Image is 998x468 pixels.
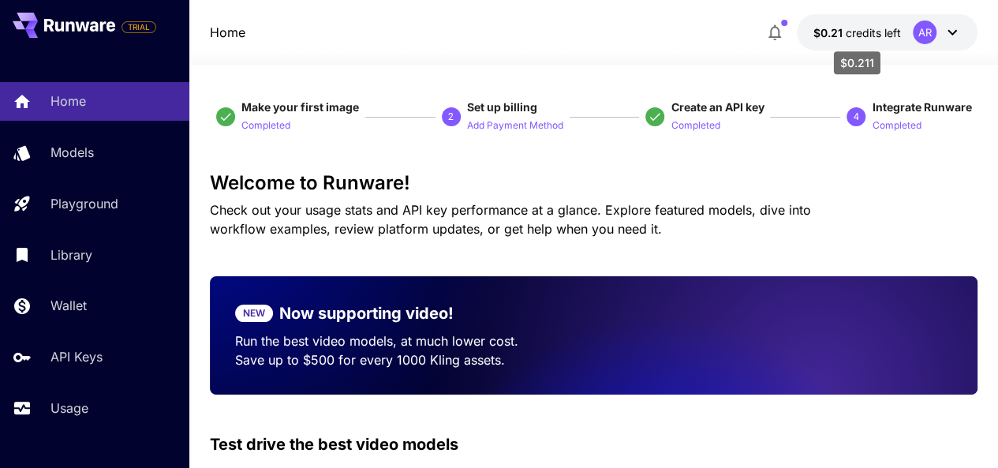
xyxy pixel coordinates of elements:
[50,92,86,110] p: Home
[210,432,458,456] p: Test drive the best video models
[448,110,454,124] p: 2
[122,21,155,33] span: TRIAL
[235,350,569,369] p: Save up to $500 for every 1000 Kling assets.
[467,100,537,114] span: Set up billing
[854,110,859,124] p: 4
[671,100,764,114] span: Create an API key
[467,118,563,133] p: Add Payment Method
[241,115,290,134] button: Completed
[210,172,978,194] h3: Welcome to Runware!
[671,118,720,133] p: Completed
[813,24,900,41] div: $0.211
[50,296,87,315] p: Wallet
[467,115,563,134] button: Add Payment Method
[210,23,245,42] a: Home
[50,143,94,162] p: Models
[50,194,118,213] p: Playground
[210,202,811,237] span: Check out your usage stats and API key performance at a glance. Explore featured models, dive int...
[241,118,290,133] p: Completed
[671,115,720,134] button: Completed
[872,100,971,114] span: Integrate Runware
[872,118,921,133] p: Completed
[243,306,265,320] p: NEW
[50,399,88,417] p: Usage
[121,17,156,36] span: Add your payment card to enable full platform functionality.
[834,51,880,74] div: $0.211
[845,26,900,39] span: credits left
[872,115,921,134] button: Completed
[813,26,845,39] span: $0.21
[913,21,936,44] div: AR
[279,301,454,325] p: Now supporting video!
[235,331,569,350] p: Run the best video models, at much lower cost.
[50,245,92,264] p: Library
[241,100,359,114] span: Make your first image
[210,23,245,42] nav: breadcrumb
[797,14,977,51] button: $0.211AR
[50,347,103,366] p: API Keys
